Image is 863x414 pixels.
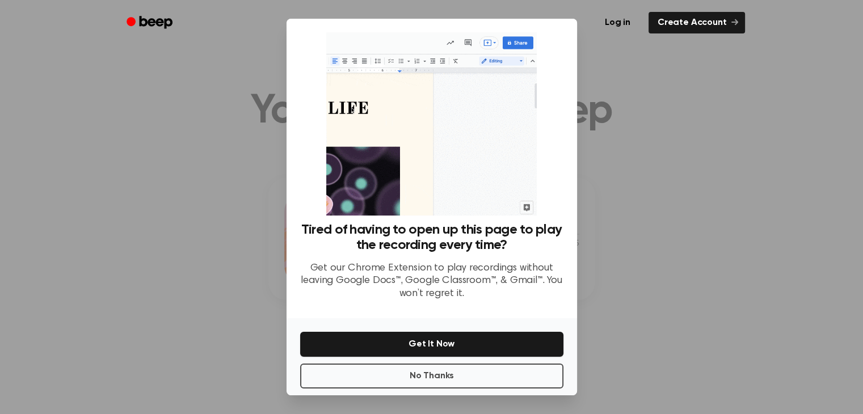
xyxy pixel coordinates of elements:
[300,262,563,301] p: Get our Chrome Extension to play recordings without leaving Google Docs™, Google Classroom™, & Gm...
[649,12,745,33] a: Create Account
[326,32,537,216] img: Beep extension in action
[593,10,642,36] a: Log in
[300,332,563,357] button: Get It Now
[119,12,183,34] a: Beep
[300,222,563,253] h3: Tired of having to open up this page to play the recording every time?
[300,364,563,388] button: No Thanks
